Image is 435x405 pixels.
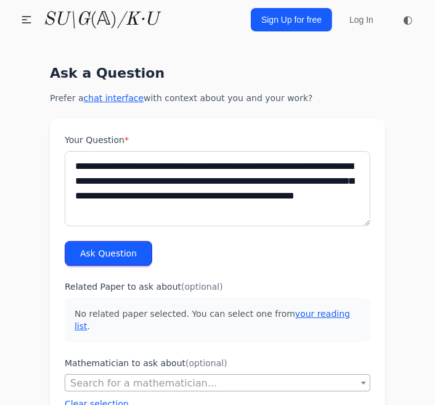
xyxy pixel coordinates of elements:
[65,280,370,293] label: Related Paper to ask about
[181,282,223,292] span: (optional)
[43,10,90,29] i: SU\G
[65,241,152,266] button: Ask Question
[84,93,144,103] a: chat interface
[342,9,381,31] a: Log In
[185,358,227,368] span: (optional)
[403,14,413,25] span: ◐
[396,7,420,32] button: ◐
[65,298,370,342] p: No related paper selected. You can select one from .
[50,92,385,104] p: Prefer a with context about you and your work?
[65,357,370,369] label: Mathematician to ask about
[65,374,370,391] span: Search for a mathematician...
[50,64,385,82] h1: Ask a Question
[117,10,158,29] i: /K·U
[70,377,217,389] span: Search for a mathematician...
[65,134,370,146] label: Your Question
[65,375,370,392] span: Search for a mathematician...
[43,9,158,31] a: SU\G(𝔸)/K·U
[251,8,332,31] a: Sign Up for free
